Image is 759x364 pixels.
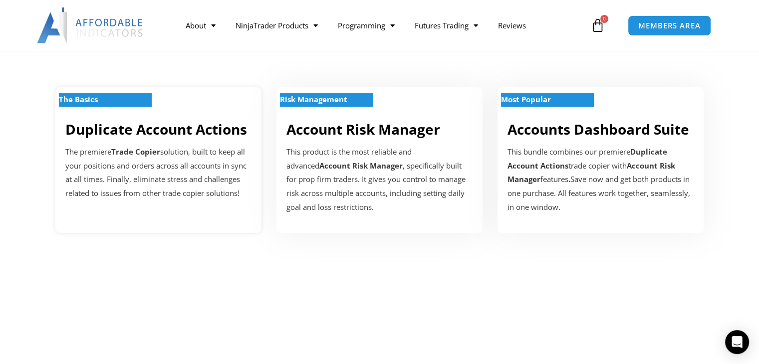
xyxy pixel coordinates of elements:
[328,14,405,37] a: Programming
[226,14,328,37] a: NinjaTrader Products
[568,174,570,184] b: .
[176,14,588,37] nav: Menu
[73,278,687,348] iframe: Customer reviews powered by Trustpilot
[488,14,536,37] a: Reviews
[286,120,440,139] a: Account Risk Manager
[501,94,551,104] strong: Most Popular
[725,330,749,354] div: Open Intercom Messenger
[37,7,144,43] img: LogoAI | Affordable Indicators – NinjaTrader
[507,120,689,139] a: Accounts Dashboard Suite
[507,147,667,171] b: Duplicate Account Actions
[600,15,608,23] span: 0
[405,14,488,37] a: Futures Trading
[176,14,226,37] a: About
[65,120,247,139] a: Duplicate Account Actions
[319,161,403,171] strong: Account Risk Manager
[280,94,347,104] strong: Risk Management
[65,145,252,200] p: The premiere solution, built to keep all your positions and orders across all accounts in sync at...
[111,147,160,157] strong: Trade Copier
[628,15,711,36] a: MEMBERS AREA
[638,22,701,29] span: MEMBERS AREA
[59,94,98,104] strong: The Basics
[507,145,694,214] div: This bundle combines our premiere trade copier with features Save now and get both products in on...
[286,145,473,214] p: This product is the most reliable and advanced , specifically built for prop firm traders. It giv...
[576,11,620,40] a: 0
